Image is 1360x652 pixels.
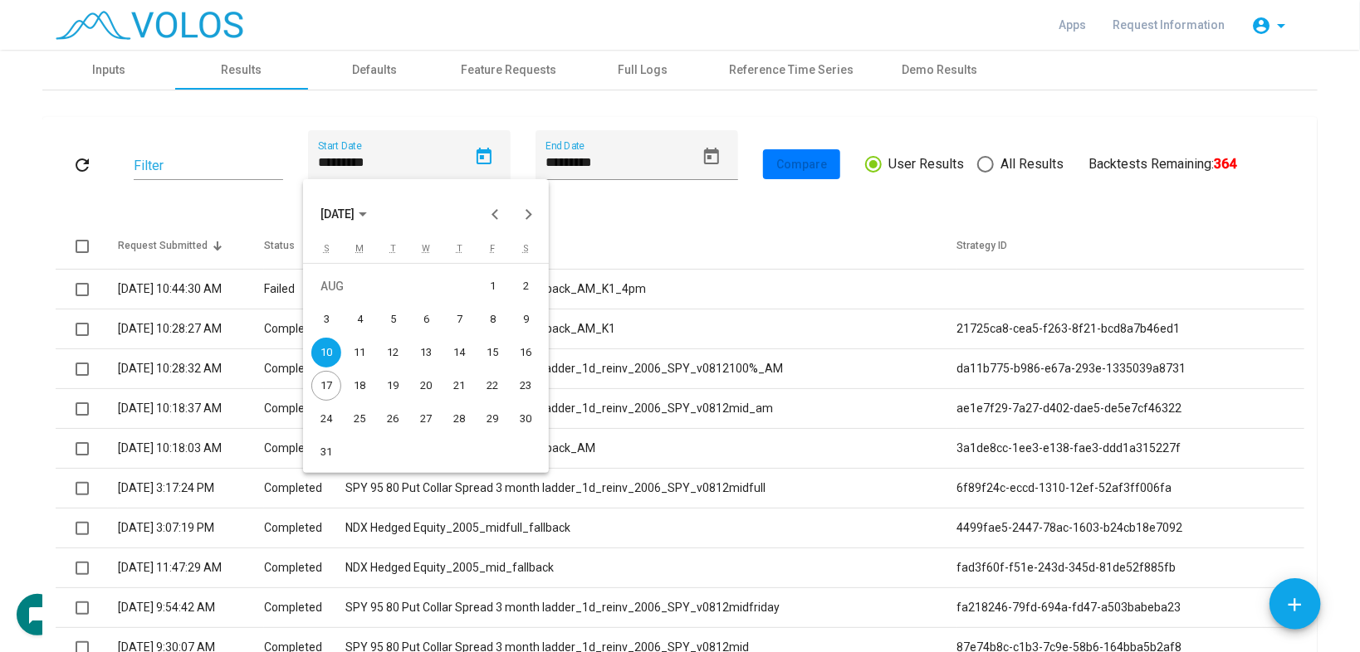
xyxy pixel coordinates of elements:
[310,435,343,469] td: August 31, 2025
[523,243,529,254] abbr: Saturday
[443,242,476,263] th: Thursday
[511,404,541,434] div: 30
[444,404,474,434] div: 28
[511,197,545,231] button: Next month
[443,303,476,336] td: August 7, 2025
[490,243,495,254] abbr: Friday
[409,402,443,435] td: August 27, 2025
[307,197,380,231] button: Choose month and year
[409,336,443,369] td: August 13, 2025
[324,243,330,254] abbr: Sunday
[376,369,409,402] td: August 19, 2025
[310,336,343,369] td: August 10, 2025
[478,197,511,231] button: Previous month
[343,369,376,402] td: August 18, 2025
[444,338,474,367] div: 14
[509,336,542,369] td: August 16, 2025
[310,303,343,336] td: August 3, 2025
[320,208,355,221] span: [DATE]
[477,371,507,401] div: 22
[477,404,507,434] div: 29
[476,303,509,336] td: August 8, 2025
[411,338,441,367] div: 13
[376,242,409,263] th: Tuesday
[378,304,408,334] div: 5
[509,303,542,336] td: August 9, 2025
[444,371,474,401] div: 21
[409,303,443,336] td: August 6, 2025
[476,369,509,402] td: August 22, 2025
[443,336,476,369] td: August 14, 2025
[477,304,507,334] div: 8
[310,402,343,435] td: August 24, 2025
[343,402,376,435] td: August 25, 2025
[476,242,509,263] th: Friday
[477,338,507,367] div: 15
[476,336,509,369] td: August 15, 2025
[343,242,376,263] th: Monday
[509,402,542,435] td: August 30, 2025
[390,243,396,254] abbr: Tuesday
[443,402,476,435] td: August 28, 2025
[477,271,507,301] div: 1
[511,371,541,401] div: 23
[343,303,376,336] td: August 4, 2025
[378,338,408,367] div: 12
[378,371,408,401] div: 19
[411,404,441,434] div: 27
[411,304,441,334] div: 6
[411,371,441,401] div: 20
[376,303,409,336] td: August 5, 2025
[311,371,341,401] div: 17
[511,271,541,301] div: 2
[345,371,374,401] div: 18
[310,369,343,402] td: August 17, 2025
[409,242,443,263] th: Wednesday
[355,243,364,254] abbr: Monday
[311,437,341,467] div: 31
[376,402,409,435] td: August 26, 2025
[509,369,542,402] td: August 23, 2025
[310,270,476,303] td: AUG
[443,369,476,402] td: August 21, 2025
[311,404,341,434] div: 24
[511,338,541,367] div: 16
[509,242,542,263] th: Saturday
[476,270,509,303] td: August 1, 2025
[311,338,341,367] div: 10
[457,243,462,254] abbr: Thursday
[422,243,430,254] abbr: Wednesday
[378,404,408,434] div: 26
[345,338,374,367] div: 11
[345,404,374,434] div: 25
[310,242,343,263] th: Sunday
[343,336,376,369] td: August 11, 2025
[444,304,474,334] div: 7
[476,402,509,435] td: August 29, 2025
[376,336,409,369] td: August 12, 2025
[311,304,341,334] div: 3
[509,270,542,303] td: August 2, 2025
[409,369,443,402] td: August 20, 2025
[511,304,541,334] div: 9
[345,304,374,334] div: 4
